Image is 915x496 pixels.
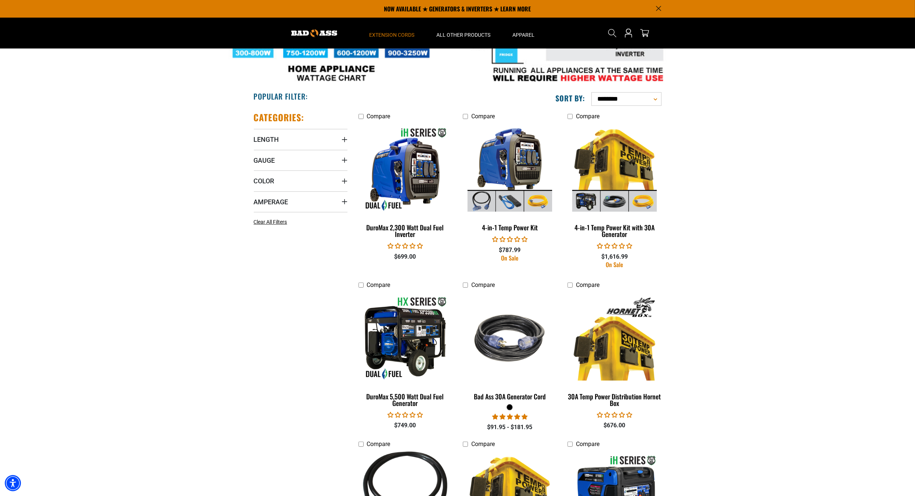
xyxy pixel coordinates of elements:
span: 0.00 stars [597,411,632,418]
div: $1,616.99 [568,252,661,261]
span: Gauge [254,156,275,165]
span: Compare [367,441,390,448]
a: 30A Temp Power Distribution Hornet Box 30A Temp Power Distribution Hornet Box [568,292,661,411]
div: $91.95 - $181.95 [463,423,556,432]
img: 30A Temp Power Distribution Hornet Box [568,296,661,380]
div: On Sale [568,262,661,267]
span: Compare [471,113,495,120]
summary: Amperage [254,191,347,212]
div: 30A Temp Power Distribution Hornet Box [568,393,661,406]
span: 0.00 stars [388,411,423,418]
span: Compare [576,113,599,120]
div: 4-in-1 Temp Power Kit with 30A Generator [568,224,661,237]
img: 4-in-1 Temp Power Kit with 30A Generator [568,127,661,212]
div: $699.00 [359,252,452,261]
div: 4-in-1 Temp Power Kit [463,224,556,231]
div: $676.00 [568,421,661,430]
span: 0.00 stars [492,236,527,243]
span: Amperage [254,198,288,206]
span: Clear All Filters [254,219,287,225]
span: Compare [471,281,495,288]
span: 0.00 stars [597,242,632,249]
a: DuroMax 2,300 Watt Dual Fuel Inverter DuroMax 2,300 Watt Dual Fuel Inverter [359,123,452,242]
a: cart [639,29,651,37]
div: Bad Ass 30A Generator Cord [463,393,556,400]
img: 4-in-1 Temp Power Kit [464,127,556,212]
summary: Extension Cords [359,18,426,48]
a: DuroMax 5,500 Watt Dual Fuel Generator DuroMax 5,500 Watt Dual Fuel Generator [359,292,452,411]
span: Extension Cords [370,32,415,38]
div: Accessibility Menu [5,475,21,491]
a: 4-in-1 Temp Power Kit 4-in-1 Temp Power Kit [463,123,556,235]
summary: Gauge [254,150,347,170]
span: 5.00 stars [492,413,527,420]
span: Compare [576,441,599,448]
span: Compare [367,113,390,120]
a: Open this option [623,18,634,48]
div: $787.99 [463,246,556,255]
span: 0.00 stars [388,242,423,249]
a: 4-in-1 Temp Power Kit with 30A Generator 4-in-1 Temp Power Kit with 30A Generator [568,123,661,242]
label: Sort by: [555,93,586,103]
h2: Popular Filter: [254,91,308,101]
span: Compare [367,281,390,288]
img: DuroMax 5,500 Watt Dual Fuel Generator [359,296,451,380]
div: $749.00 [359,421,452,430]
span: All Other Products [437,32,491,38]
div: DuroMax 2,300 Watt Dual Fuel Inverter [359,224,452,237]
img: Bad Ass Extension Cords [291,29,337,37]
img: black [464,296,556,380]
a: Clear All Filters [254,218,290,226]
div: On Sale [463,255,556,261]
span: Color [254,177,274,185]
summary: Search [606,27,618,39]
h2: Categories: [254,112,305,123]
summary: Color [254,170,347,191]
span: Apparel [513,32,535,38]
img: DuroMax 2,300 Watt Dual Fuel Inverter [359,127,451,212]
summary: All Other Products [426,18,502,48]
summary: Length [254,129,347,150]
span: Length [254,135,279,144]
span: Compare [576,281,599,288]
summary: Apparel [502,18,546,48]
span: Compare [471,441,495,448]
div: DuroMax 5,500 Watt Dual Fuel Generator [359,393,452,406]
a: black Bad Ass 30A Generator Cord [463,292,556,404]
